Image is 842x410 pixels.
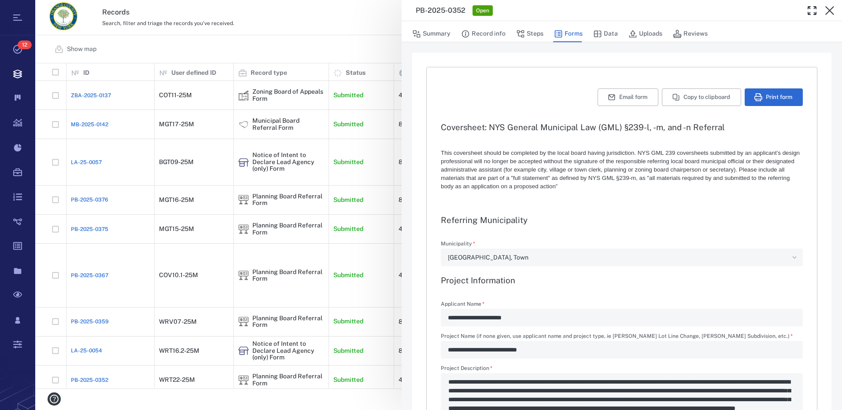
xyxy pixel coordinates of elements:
button: Uploads [628,26,662,42]
button: Close [821,2,838,19]
button: Data [593,26,618,42]
h3: PB-2025-0352 [416,5,465,16]
button: Copy to clipboard [662,88,741,106]
div: [GEOGRAPHIC_DATA], Town [448,253,789,263]
span: 12 [18,40,32,49]
div: Project Name (if none given, use applicant name and project type, ie Smith Lot Line Change, Jones... [441,341,803,359]
span: Help [20,6,38,14]
label: Project Description [441,366,803,373]
button: Steps [516,26,543,42]
button: Email form [598,88,658,106]
button: Print form [745,88,803,106]
label: Municipality [441,241,803,249]
h3: Referring Municipality [441,215,803,225]
div: Municipality [441,249,803,266]
div: Applicant Name [441,309,803,326]
button: Reviews [673,26,708,42]
button: Summary [412,26,451,42]
span: This coversheet should be completed by the local board having jurisdiction. NYS GML 239 covershee... [441,150,800,190]
button: Toggle Fullscreen [803,2,821,19]
h3: Coversheet: NYS General Municipal Law (GML) §239-l, -m, and -n Referral [441,122,803,132]
button: Forms [554,26,583,42]
label: Applicant Name [441,301,803,309]
h3: Project Information [441,275,803,286]
button: Record info [461,26,506,42]
span: Open [474,7,491,15]
label: Project Name (if none given, use applicant name and project type, ie [PERSON_NAME] Lot Line Chang... [441,333,803,341]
